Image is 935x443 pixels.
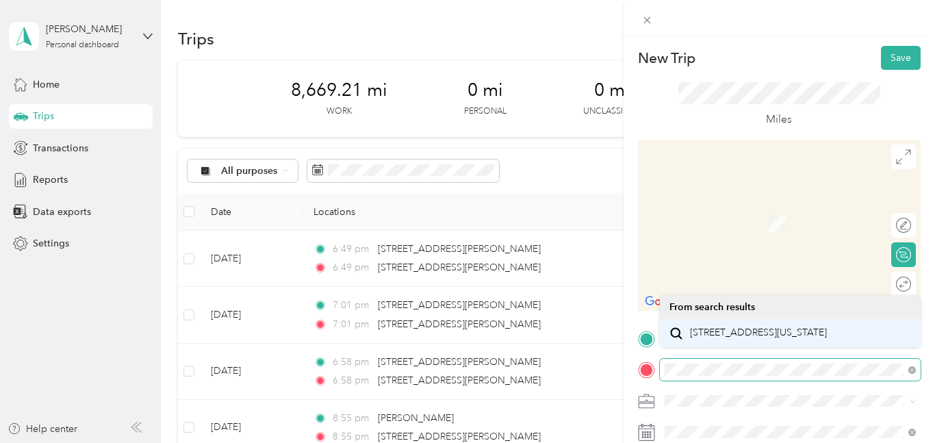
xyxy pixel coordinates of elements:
[858,366,935,443] iframe: Everlance-gr Chat Button Frame
[669,301,755,313] span: From search results
[641,293,687,311] img: Google
[690,327,827,339] span: [STREET_ADDRESS][US_STATE]
[638,49,695,68] p: New Trip
[641,293,687,311] a: Open this area in Google Maps (opens a new window)
[881,46,921,70] button: Save
[766,111,792,128] p: Miles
